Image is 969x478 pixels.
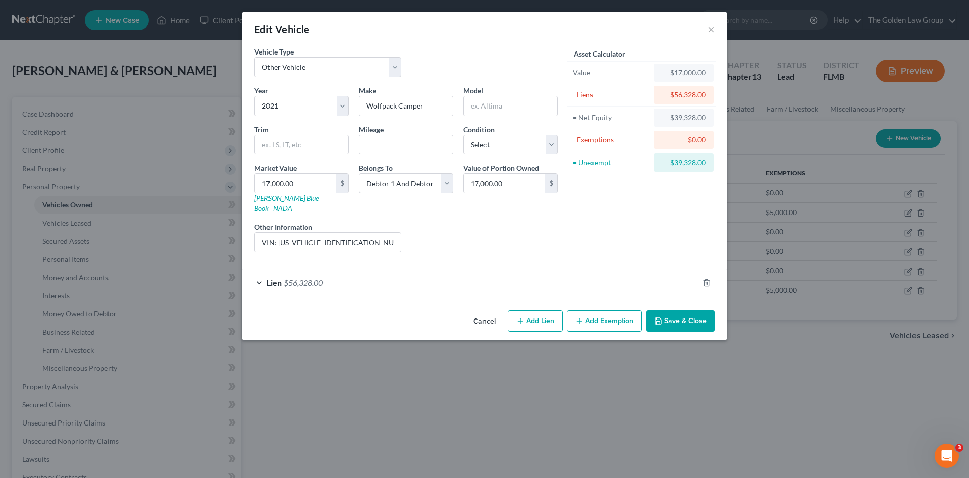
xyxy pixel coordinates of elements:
label: Other Information [254,222,312,232]
a: [PERSON_NAME] Blue Book [254,194,319,213]
span: 3 [955,444,963,452]
label: Trim [254,124,269,135]
button: Save & Close [646,310,715,332]
div: $ [336,174,348,193]
label: Model [463,85,483,96]
div: -$39,328.00 [662,157,706,168]
div: = Net Equity [573,113,649,123]
div: $56,328.00 [662,90,706,100]
label: Value of Portion Owned [463,163,539,173]
label: Condition [463,124,495,135]
label: Market Value [254,163,297,173]
input: 0.00 [464,174,545,193]
div: Value [573,68,649,78]
button: Add Exemption [567,310,642,332]
div: -$39,328.00 [662,113,706,123]
iframe: Intercom live chat [935,444,959,468]
input: ex. Altima [464,96,557,116]
span: $56,328.00 [284,278,323,287]
input: 0.00 [255,174,336,193]
input: ex. LS, LT, etc [255,135,348,154]
button: Cancel [465,311,504,332]
div: = Unexempt [573,157,649,168]
span: Make [359,86,376,95]
div: Edit Vehicle [254,22,310,36]
div: $17,000.00 [662,68,706,78]
div: $ [545,174,557,193]
label: Vehicle Type [254,46,294,57]
a: NADA [273,204,292,213]
button: Add Lien [508,310,563,332]
input: ex. Nissan [359,96,453,116]
button: × [708,23,715,35]
label: Year [254,85,268,96]
span: Belongs To [359,164,393,172]
div: - Liens [573,90,649,100]
div: - Exemptions [573,135,649,145]
span: Lien [266,278,282,287]
input: -- [359,135,453,154]
div: $0.00 [662,135,706,145]
label: Mileage [359,124,384,135]
input: (optional) [255,233,401,252]
label: Asset Calculator [574,48,625,59]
